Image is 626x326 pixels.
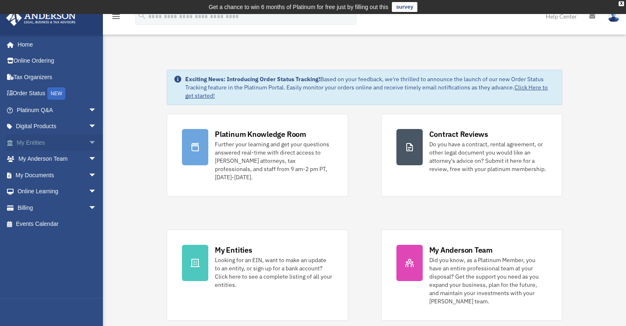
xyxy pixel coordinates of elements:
i: search [137,11,147,20]
a: My Documentsarrow_drop_down [6,167,109,183]
a: Events Calendar [6,216,109,232]
div: Contract Reviews [429,129,488,139]
div: Looking for an EIN, want to make an update to an entity, or sign up for a bank account? Click her... [215,256,333,289]
span: arrow_drop_down [88,134,105,151]
a: Tax Organizers [6,69,109,85]
div: Do you have a contract, rental agreement, or other legal document you would like an attorney's ad... [429,140,547,173]
a: Platinum Q&Aarrow_drop_down [6,102,109,118]
div: My Entities [215,245,252,255]
i: menu [111,12,121,21]
a: My Anderson Teamarrow_drop_down [6,151,109,167]
div: Based on your feedback, we're thrilled to announce the launch of our new Order Status Tracking fe... [185,75,555,100]
a: menu [111,14,121,21]
a: My Entitiesarrow_drop_down [6,134,109,151]
div: close [619,1,624,6]
div: Did you know, as a Platinum Member, you have an entire professional team at your disposal? Get th... [429,256,547,305]
span: arrow_drop_down [88,118,105,135]
a: My Anderson Team Did you know, as a Platinum Member, you have an entire professional team at your... [381,230,562,321]
a: Home [6,36,105,53]
img: Anderson Advisors Platinum Portal [4,10,78,26]
a: Online Ordering [6,53,109,69]
a: Billingarrow_drop_down [6,199,109,216]
span: arrow_drop_down [88,183,105,200]
a: Platinum Knowledge Room Further your learning and get your questions answered real-time with dire... [167,114,348,197]
a: Click Here to get started! [185,84,548,99]
span: arrow_drop_down [88,167,105,184]
div: Get a chance to win 6 months of Platinum for free just by filling out this [209,2,389,12]
a: survey [392,2,417,12]
img: User Pic [607,10,620,22]
div: My Anderson Team [429,245,493,255]
div: NEW [47,87,65,100]
a: Contract Reviews Do you have a contract, rental agreement, or other legal document you would like... [381,114,562,197]
a: Online Learningarrow_drop_down [6,183,109,200]
a: My Entities Looking for an EIN, want to make an update to an entity, or sign up for a bank accoun... [167,230,348,321]
span: arrow_drop_down [88,102,105,119]
span: arrow_drop_down [88,151,105,168]
div: Further your learning and get your questions answered real-time with direct access to [PERSON_NAM... [215,140,333,181]
strong: Exciting News: Introducing Order Status Tracking! [185,75,320,83]
a: Order StatusNEW [6,85,109,102]
a: Digital Productsarrow_drop_down [6,118,109,135]
span: arrow_drop_down [88,199,105,216]
div: Platinum Knowledge Room [215,129,306,139]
